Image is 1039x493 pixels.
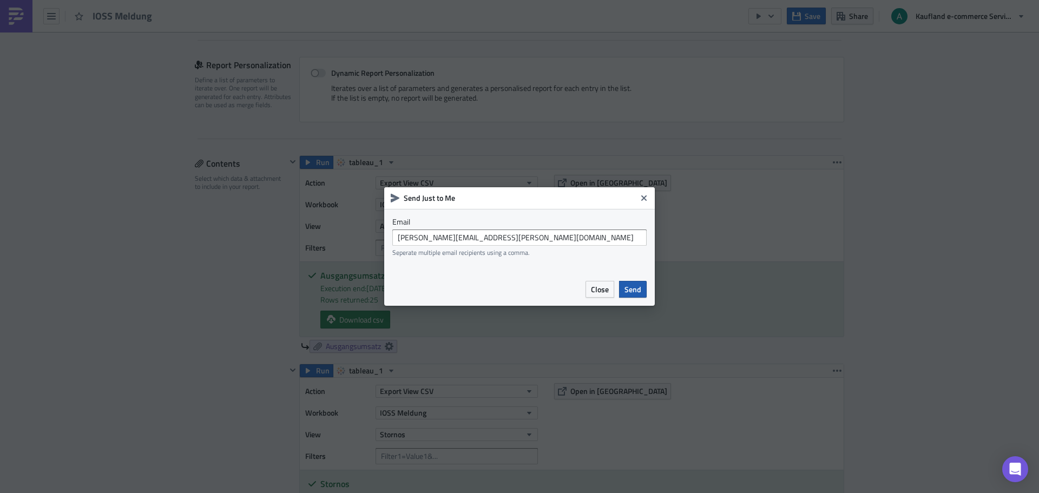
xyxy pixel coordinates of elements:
[4,40,517,49] p: euer Controlling BI-Team
[586,281,614,298] button: Close
[114,16,246,25] strong: [EMAIL_ADDRESS][DOMAIN_NAME]
[591,284,609,295] span: Close
[404,193,636,203] h6: Send Just to Me
[4,28,517,37] p: Viele Grüße,
[636,190,652,206] button: Close
[392,217,647,227] label: Email
[624,284,641,295] span: Send
[392,248,647,257] div: Seperate multiple email recipients using a comma.
[4,4,517,49] body: Rich Text Area. Press ALT-0 for help.
[4,4,517,13] p: Mit dieser Mail erhaltet ihr die Daten der aktuellen IOSS Meldung.
[619,281,647,298] button: Send
[4,16,517,25] p: Bei Fragen wendet euch bitte an .
[1002,456,1028,482] div: Open Intercom Messenger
